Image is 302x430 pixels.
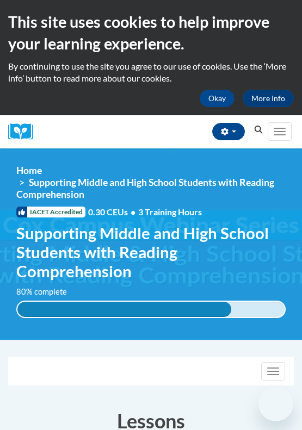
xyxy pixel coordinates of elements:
[8,123,41,140] a: Cox Campus
[16,207,85,217] span: IACET Accredited
[8,123,41,140] img: Logo brand
[267,115,294,148] div: Main menu
[16,165,42,176] a: Home
[131,207,135,217] span: •
[17,302,231,317] div: 80% complete
[212,123,245,140] button: Account Settings
[250,123,267,136] button: Search
[16,286,79,298] label: 80% complete
[8,11,294,55] h2: This site uses cookies to help improve your learning experience.
[16,177,274,200] span: Supporting Middle and High School Students with Reading Comprehension
[200,90,235,107] button: Okay
[88,206,138,218] span: 0.30 CEUs
[243,90,294,107] a: More Info
[8,60,294,84] p: By continuing to use the site you agree to our use of cookies. Use the ‘More info’ button to read...
[258,387,293,421] iframe: Button to launch messaging window
[138,207,202,217] span: 3 Training Hours
[16,223,286,281] span: Supporting Middle and High School Students with Reading Comprehension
